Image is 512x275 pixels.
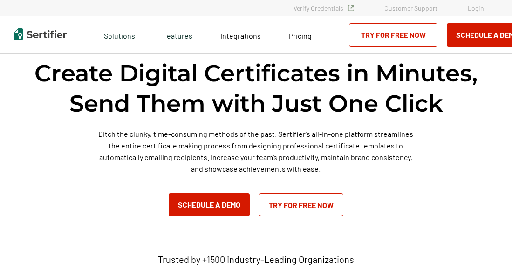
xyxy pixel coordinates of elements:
[289,31,312,40] span: Pricing
[289,29,312,40] a: Pricing
[259,193,343,216] a: Try for Free Now
[348,5,354,11] img: Verified
[220,31,261,40] span: Integrations
[23,58,489,119] h1: Create Digital Certificates in Minutes, Send Them with Just One Click
[93,128,419,174] p: Ditch the clunky, time-consuming methods of the past. Sertifier’s all-in-one platform streamlines...
[14,28,67,40] img: Sertifier | Digital Credentialing Platform
[294,4,354,12] a: Verify Credentials
[349,23,437,47] a: Try for Free Now
[158,254,354,265] p: Trusted by +1500 Industry-Leading Organizations
[468,4,484,12] a: Login
[163,29,192,40] span: Features
[220,29,261,40] a: Integrations
[104,29,135,40] span: Solutions
[384,4,437,12] a: Customer Support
